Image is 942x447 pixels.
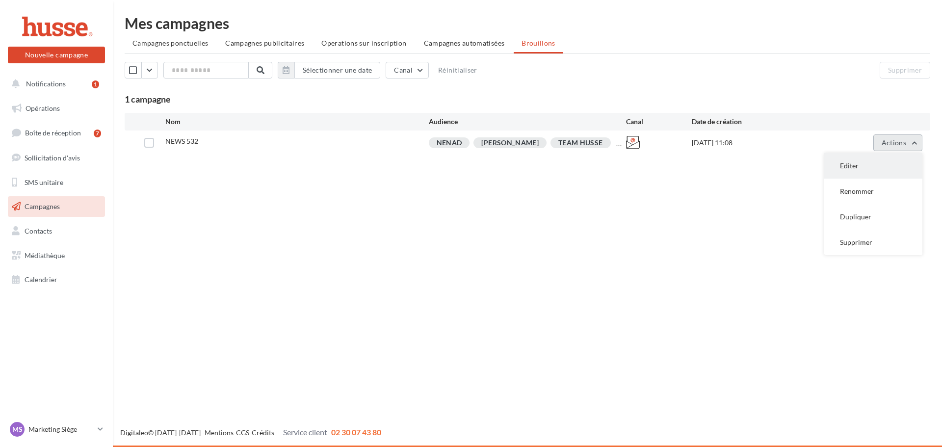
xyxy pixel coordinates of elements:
[626,117,692,127] div: Canal
[429,117,627,127] div: Audience
[824,153,922,179] button: Editer
[236,428,249,437] a: CGS
[278,62,380,79] button: Sélectionner une date
[132,39,208,47] span: Campagnes ponctuelles
[429,137,470,148] div: NENAD
[25,178,63,186] span: SMS unitaire
[824,204,922,230] button: Dupliquer
[321,39,406,47] span: Operations sur inscription
[12,424,23,434] span: MS
[120,428,148,437] a: Digitaleo
[283,427,327,437] span: Service client
[386,62,429,79] button: Canal
[6,122,107,143] a: Boîte de réception7
[25,154,80,162] span: Sollicitation d'avis
[25,129,81,137] span: Boîte de réception
[8,47,105,63] button: Nouvelle campagne
[882,138,906,147] span: Actions
[550,137,611,148] div: TEAM HUSSE
[692,138,823,148] div: [DATE] 11:08
[6,148,107,168] a: Sollicitation d'avis
[26,79,66,88] span: Notifications
[294,62,380,79] button: Sélectionner une date
[120,428,381,437] span: © [DATE]-[DATE] - - -
[205,428,234,437] a: Mentions
[252,428,274,437] a: Crédits
[873,134,922,151] button: Actions
[424,39,505,47] span: Campagnes automatisées
[6,172,107,193] a: SMS unitaire
[25,275,57,284] span: Calendrier
[92,80,99,88] div: 1
[6,269,107,290] a: Calendrier
[6,74,103,94] button: Notifications 1
[6,245,107,266] a: Médiathèque
[8,420,105,439] a: MS Marketing Siège
[25,202,60,210] span: Campagnes
[880,62,930,79] button: Supprimer
[125,94,171,105] span: 1 campagne
[25,227,52,235] span: Contacts
[26,104,60,112] span: Opérations
[824,179,922,204] button: Renommer
[6,196,107,217] a: Campagnes
[28,424,94,434] p: Marketing Siège
[824,230,922,255] button: Supprimer
[473,137,547,148] div: [PERSON_NAME]
[616,139,623,149] div: ...
[6,221,107,241] a: Contacts
[6,98,107,119] a: Opérations
[94,130,101,137] div: 7
[25,251,65,260] span: Médiathèque
[165,117,429,127] div: Nom
[331,427,381,437] span: 02 30 07 43 80
[692,117,823,127] div: Date de création
[125,16,930,30] div: Mes campagnes
[225,39,304,47] span: Campagnes publicitaires
[165,137,198,145] span: NEWS 532
[434,64,481,76] button: Réinitialiser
